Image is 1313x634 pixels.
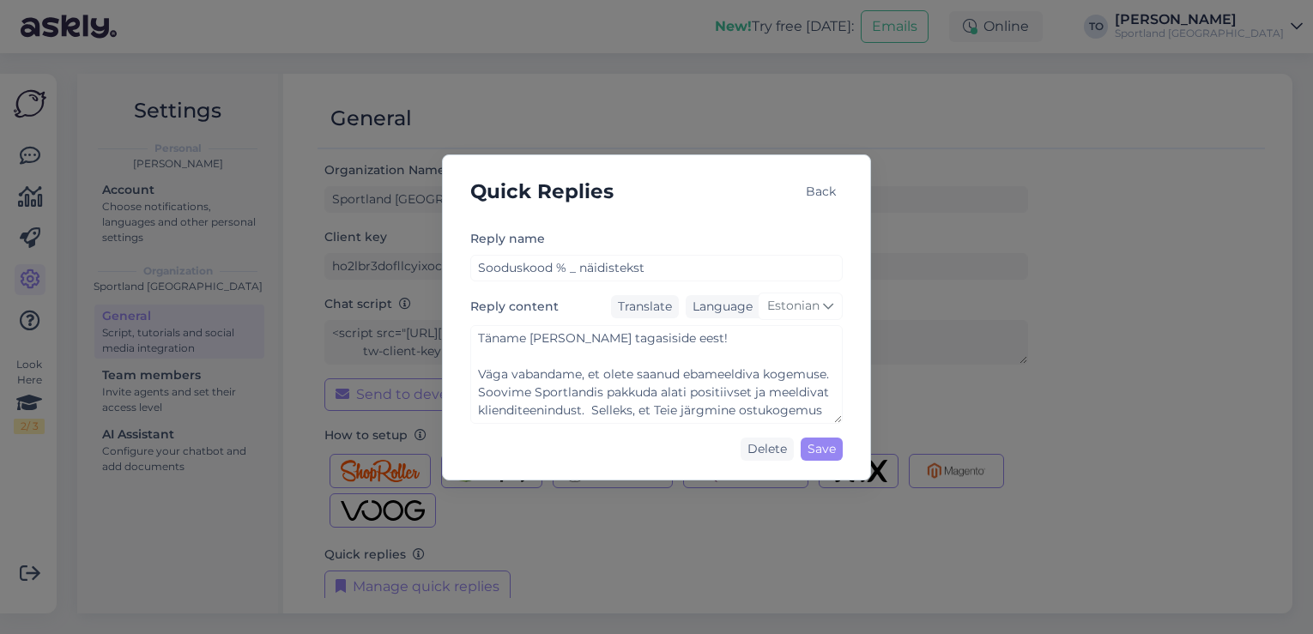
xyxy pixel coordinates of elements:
div: Delete [741,438,794,461]
textarea: Täname [PERSON_NAME] tagasiside eest! Väga vabandame, et olete saanud ebameeldiva kogemuse. Soovi... [470,325,843,424]
div: Back [799,180,843,203]
input: Add reply name [470,255,843,281]
div: Translate [611,295,679,318]
label: Reply name [470,230,545,248]
span: Estonian [767,297,820,316]
div: Save [801,438,843,461]
h5: Quick Replies [470,176,614,208]
div: Language [686,298,753,316]
label: Reply content [470,298,559,316]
